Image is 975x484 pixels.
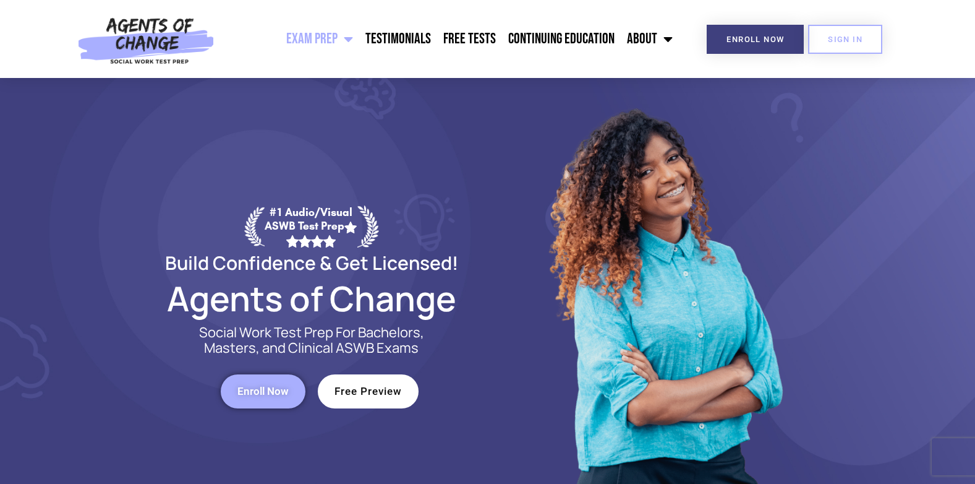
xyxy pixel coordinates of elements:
[280,24,359,54] a: Exam Prep
[135,254,488,272] h2: Build Confidence & Get Licensed!
[726,35,784,43] span: Enroll Now
[318,374,419,408] a: Free Preview
[237,386,289,397] span: Enroll Now
[265,205,357,247] div: #1 Audio/Visual ASWB Test Prep
[502,24,621,54] a: Continuing Education
[437,24,502,54] a: Free Tests
[221,374,305,408] a: Enroll Now
[621,24,679,54] a: About
[707,25,804,54] a: Enroll Now
[135,284,488,313] h2: Agents of Change
[185,325,438,356] p: Social Work Test Prep For Bachelors, Masters, and Clinical ASWB Exams
[828,35,862,43] span: SIGN IN
[221,24,679,54] nav: Menu
[359,24,437,54] a: Testimonials
[808,25,882,54] a: SIGN IN
[334,386,402,397] span: Free Preview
